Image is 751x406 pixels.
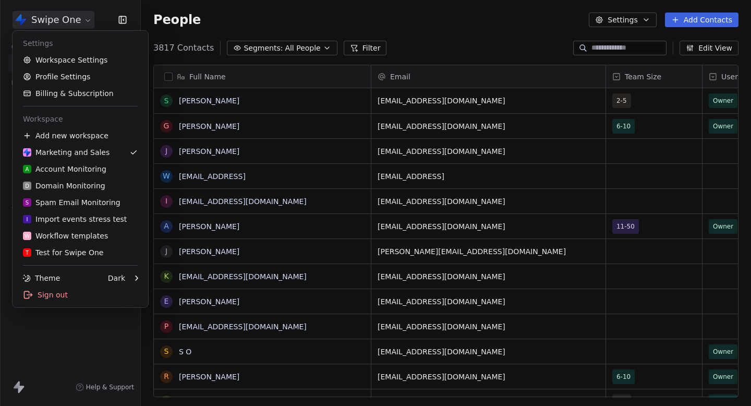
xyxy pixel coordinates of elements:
[23,181,105,191] div: Domain Monitoring
[23,164,106,174] div: Account Monitoring
[25,232,30,240] span: W
[23,147,110,158] div: Marketing and Sales
[108,273,125,283] div: Dark
[26,249,29,257] span: T
[17,286,144,303] div: Sign out
[17,85,144,102] a: Billing & Subscription
[23,197,120,208] div: Spam Email Monitoring
[17,68,144,85] a: Profile Settings
[26,165,29,173] span: A
[23,214,127,224] div: Import events stress test
[23,231,108,241] div: Workflow templates
[17,52,144,68] a: Workspace Settings
[26,199,29,207] span: S
[23,247,103,258] div: Test for Swipe One
[17,35,144,52] div: Settings
[27,216,28,223] span: I
[25,182,29,190] span: D
[17,111,144,127] div: Workspace
[17,127,144,144] div: Add new workspace
[23,273,60,283] div: Theme
[23,148,31,157] img: Swipe%20One%20Logo%201-1.svg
